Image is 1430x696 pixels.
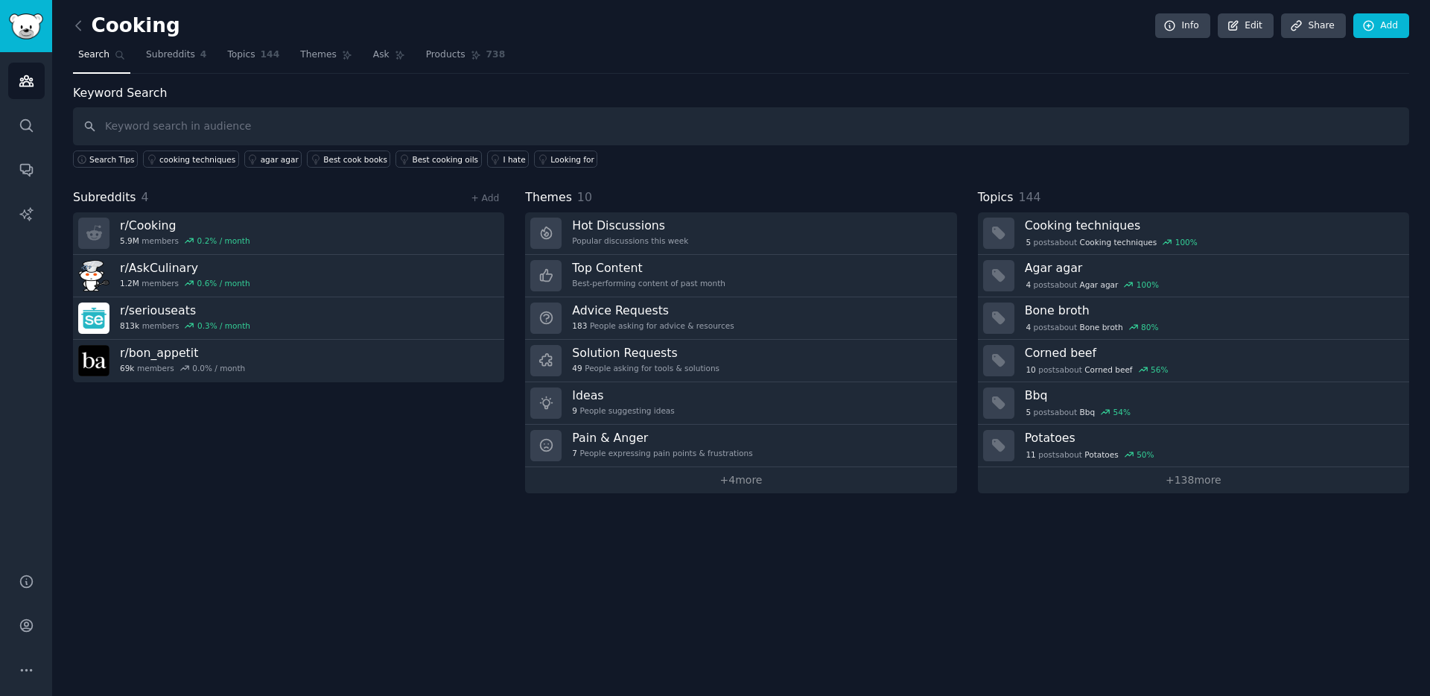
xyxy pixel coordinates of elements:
[307,151,390,168] a: Best cook books
[120,235,139,246] span: 5.9M
[1080,407,1096,417] span: Bbq
[572,320,734,331] div: People asking for advice & resources
[73,297,504,340] a: r/seriouseats813kmembers0.3% / month
[222,43,285,74] a: Topics144
[572,278,725,288] div: Best-performing content of past month
[1025,320,1160,334] div: post s about
[525,467,956,493] a: +4more
[120,235,250,246] div: members
[978,382,1409,425] a: Bbq5postsaboutBbq54%
[1025,363,1170,376] div: post s about
[9,13,43,39] img: GummySearch logo
[1025,260,1399,276] h3: Agar agar
[525,340,956,382] a: Solution Requests49People asking for tools & solutions
[503,154,526,165] div: I hate
[120,278,250,288] div: members
[261,154,299,165] div: agar agar
[1026,279,1031,290] span: 4
[1281,13,1345,39] a: Share
[1080,237,1157,247] span: Cooking techniques
[73,189,136,207] span: Subreddits
[1080,279,1119,290] span: Agar agar
[572,405,674,416] div: People suggesting ideas
[261,48,280,62] span: 144
[572,448,577,458] span: 7
[1025,235,1199,249] div: post s about
[978,189,1014,207] span: Topics
[1026,322,1031,332] span: 4
[197,235,250,246] div: 0.2 % / month
[572,303,734,318] h3: Advice Requests
[487,151,530,168] a: I hate
[572,430,752,446] h3: Pain & Anger
[73,340,504,382] a: r/bon_appetit69kmembers0.0% / month
[78,345,109,376] img: bon_appetit
[395,151,481,168] a: Best cooking oils
[120,363,134,373] span: 69k
[227,48,255,62] span: Topics
[572,448,752,458] div: People expressing pain points & frustrations
[525,212,956,255] a: Hot DiscussionsPopular discussions this week
[426,48,465,62] span: Products
[1175,237,1198,247] div: 100 %
[120,345,245,361] h3: r/ bon_appetit
[143,151,239,168] a: cooking techniques
[572,363,719,373] div: People asking for tools & solutions
[978,212,1409,255] a: Cooking techniques5postsaboutCooking techniques100%
[120,320,250,331] div: members
[73,255,504,297] a: r/AskCulinary1.2Mmembers0.6% / month
[525,425,956,467] a: Pain & Anger7People expressing pain points & frustrations
[78,48,109,62] span: Search
[1218,13,1274,39] a: Edit
[534,151,597,168] a: Looking for
[978,467,1409,493] a: +138more
[244,151,302,168] a: agar agar
[471,193,499,203] a: + Add
[159,154,235,165] div: cooking techniques
[73,14,180,38] h2: Cooking
[295,43,357,74] a: Themes
[146,48,195,62] span: Subreddits
[978,340,1409,382] a: Corned beef10postsaboutCorned beef56%
[120,363,245,373] div: members
[525,189,572,207] span: Themes
[78,303,109,334] img: seriouseats
[978,255,1409,297] a: Agar agar4postsaboutAgar agar100%
[192,363,245,373] div: 0.0 % / month
[120,303,250,318] h3: r/ seriouseats
[1025,405,1132,419] div: post s about
[368,43,410,74] a: Ask
[1025,218,1399,233] h3: Cooking techniques
[73,86,167,100] label: Keyword Search
[572,405,577,416] span: 9
[1084,449,1118,460] span: Potatoes
[1025,303,1399,318] h3: Bone broth
[978,297,1409,340] a: Bone broth4postsaboutBone broth80%
[572,320,587,331] span: 183
[572,345,719,361] h3: Solution Requests
[1080,322,1123,332] span: Bone broth
[1155,13,1210,39] a: Info
[1137,279,1159,290] div: 100 %
[142,190,149,204] span: 4
[1025,387,1399,403] h3: Bbq
[1025,448,1156,461] div: post s about
[73,43,130,74] a: Search
[525,255,956,297] a: Top ContentBest-performing content of past month
[1151,364,1168,375] div: 56 %
[1137,449,1154,460] div: 50 %
[197,278,250,288] div: 0.6 % / month
[550,154,594,165] div: Looking for
[120,320,139,331] span: 813k
[78,260,109,291] img: AskCulinary
[120,218,250,233] h3: r/ Cooking
[197,320,250,331] div: 0.3 % / month
[486,48,506,62] span: 738
[421,43,510,74] a: Products738
[120,260,250,276] h3: r/ AskCulinary
[120,278,139,288] span: 1.2M
[373,48,390,62] span: Ask
[1353,13,1409,39] a: Add
[1026,449,1035,460] span: 11
[1026,364,1035,375] span: 10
